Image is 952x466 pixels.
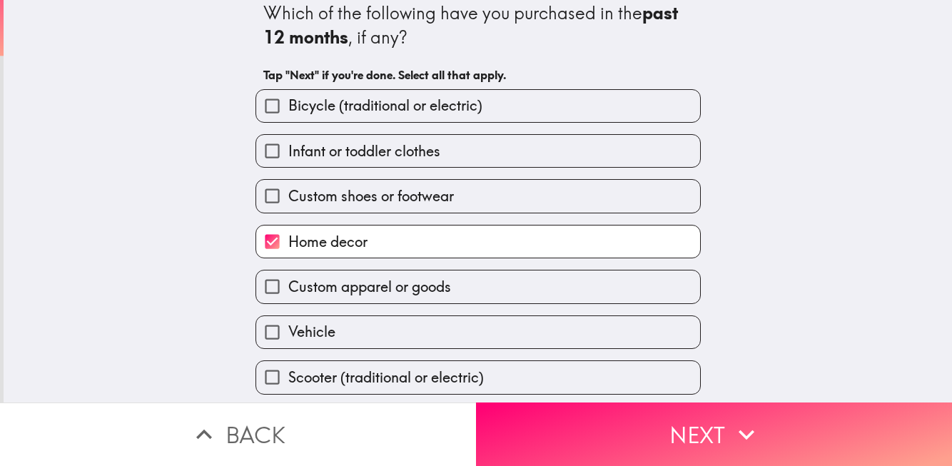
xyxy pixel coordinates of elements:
button: Home decor [256,226,700,258]
button: Infant or toddler clothes [256,135,700,167]
div: Which of the following have you purchased in the , if any? [263,1,693,49]
button: Next [476,402,952,466]
span: Scooter (traditional or electric) [288,368,484,388]
button: Vehicle [256,316,700,348]
span: Infant or toddler clothes [288,141,440,161]
h6: Tap "Next" if you're done. Select all that apply. [263,67,693,83]
span: Home decor [288,232,368,252]
button: Scooter (traditional or electric) [256,361,700,393]
span: Vehicle [288,322,335,342]
span: Bicycle (traditional or electric) [288,96,482,116]
button: Custom apparel or goods [256,270,700,303]
span: Custom shoes or footwear [288,186,454,206]
button: Custom shoes or footwear [256,180,700,212]
span: Custom apparel or goods [288,277,451,297]
b: past 12 months [263,2,682,48]
button: Bicycle (traditional or electric) [256,90,700,122]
